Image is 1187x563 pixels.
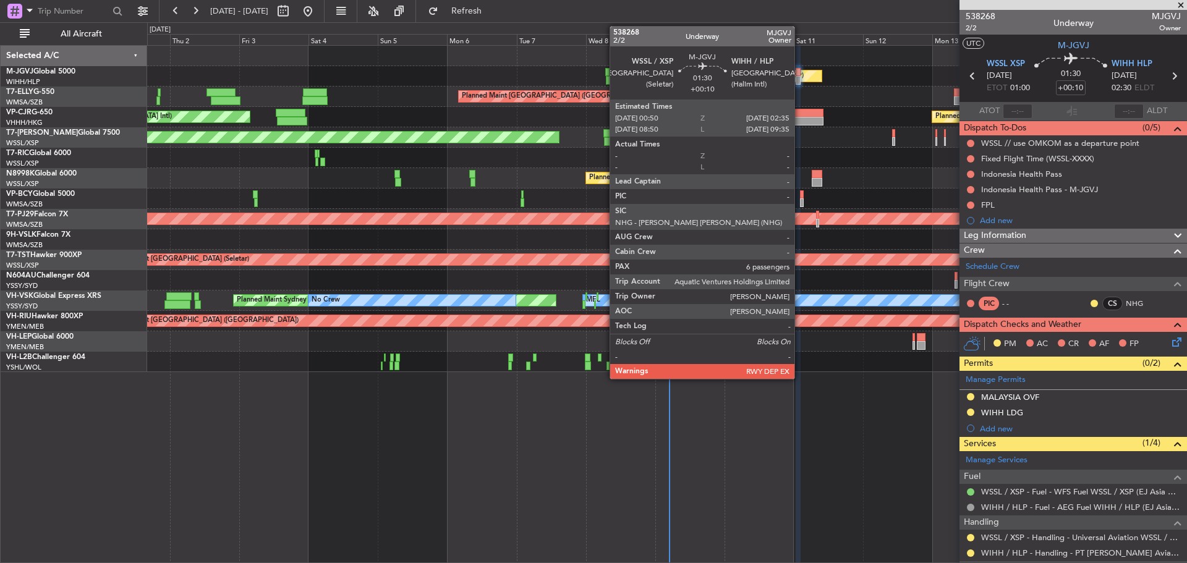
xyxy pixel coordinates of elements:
a: Schedule Crew [966,261,1019,273]
span: VH-VSK [6,292,33,300]
div: Fri 3 [239,34,308,45]
span: ATOT [979,105,1000,117]
div: Tue 7 [517,34,586,45]
a: WSSL/XSP [6,159,39,168]
span: MJGVJ [1152,10,1181,23]
span: [DATE] [987,70,1012,82]
span: All Aircraft [32,30,130,38]
span: (1/4) [1142,436,1160,449]
span: WSSL XSP [987,58,1025,70]
a: YMEN/MEB [6,342,44,352]
div: FPL [981,200,995,210]
div: Sat 4 [308,34,378,45]
span: PM [1004,338,1016,350]
a: WSSL / XSP - Handling - Universal Aviation WSSL / XSP [981,532,1181,543]
span: VP-CJR [6,109,32,116]
span: M-JGVJ [6,68,33,75]
span: 02:30 [1112,82,1131,95]
a: WMSA/SZB [6,200,43,209]
span: T7-TST [6,252,30,259]
span: N8998K [6,170,35,177]
div: Sun 12 [863,34,932,45]
a: YSHL/WOL [6,363,41,372]
span: FP [1130,338,1139,350]
a: WIHH / HLP - Handling - PT [PERSON_NAME] Aviasi WIHH / HLP [981,548,1181,558]
a: VHHH/HKG [6,118,43,127]
a: YSSY/SYD [6,302,38,311]
a: T7-[PERSON_NAME]Global 7500 [6,129,120,137]
span: Crew [964,243,985,258]
span: VH-LEP [6,333,32,341]
a: WSSL/XSP [6,179,39,188]
span: (0/5) [1142,121,1160,134]
div: MALAYSIA OVF [981,392,1039,402]
a: T7-PJ29Falcon 7X [6,211,68,218]
div: Planned Maint [GEOGRAPHIC_DATA] ([GEOGRAPHIC_DATA] Intl) [935,108,1142,126]
a: YMEN/MEB [6,322,44,331]
a: T7-TSTHawker 900XP [6,252,82,259]
a: N8998KGlobal 6000 [6,170,77,177]
span: [DATE] - [DATE] [210,6,268,17]
a: T7-RICGlobal 6000 [6,150,71,157]
span: Services [964,437,996,451]
button: All Aircraft [14,24,134,44]
a: WMSA/SZB [6,98,43,107]
div: Indonesia Health Pass [981,169,1062,179]
a: WMSA/SZB [6,240,43,250]
a: NHG [1126,298,1154,309]
div: CS [1102,297,1123,310]
span: 538268 [966,10,995,23]
a: WIHH/HLP [6,77,40,87]
span: VH-L2B [6,353,32,361]
a: YSSY/SYD [6,281,38,290]
span: 2/2 [966,23,995,33]
div: Thu 9 [655,34,725,45]
a: WSSL/XSP [6,261,39,270]
div: PIC [979,297,999,310]
span: M-JGVJ [1058,39,1089,52]
span: N604AU [6,272,36,279]
a: VP-BCYGlobal 5000 [6,190,75,198]
span: T7-[PERSON_NAME] [6,129,78,137]
input: Trip Number [38,2,109,20]
span: Flight Crew [964,277,1010,291]
a: M-JGVJGlobal 5000 [6,68,75,75]
a: N604AUChallenger 604 [6,272,90,279]
div: Fixed Flight Time (WSSL-XXXX) [981,153,1094,164]
a: T7-ELLYG-550 [6,88,54,96]
a: VP-CJRG-650 [6,109,53,116]
div: Planned Maint [GEOGRAPHIC_DATA] (Seletar) [658,67,804,85]
input: --:-- [1003,104,1032,119]
div: Mon 6 [447,34,516,45]
span: T7-RIC [6,150,29,157]
button: Refresh [422,1,496,21]
div: Mon 13 [932,34,1002,45]
div: - - [1002,298,1030,309]
div: No Crew [312,291,340,310]
div: Add new [980,423,1181,434]
div: Sun 5 [378,34,447,45]
span: (0/2) [1142,357,1160,370]
a: VH-L2BChallenger 604 [6,353,85,361]
a: VH-RIUHawker 800XP [6,313,83,320]
div: Thu 2 [170,34,239,45]
span: 01:00 [1010,82,1030,95]
div: Planned Maint [GEOGRAPHIC_DATA] ([GEOGRAPHIC_DATA]) [104,311,299,330]
span: Refresh [441,7,493,15]
span: Permits [964,357,993,371]
div: Planned Maint [GEOGRAPHIC_DATA] (Seletar) [589,169,734,187]
div: Underway [1053,17,1094,30]
span: VH-RIU [6,313,32,320]
span: ALDT [1147,105,1167,117]
div: Unplanned Maint Sydney ([PERSON_NAME] Intl) [658,291,810,310]
div: Sat 11 [794,34,863,45]
a: WSSL / XSP - Fuel - WFS Fuel WSSL / XSP (EJ Asia Only) [981,486,1181,497]
a: WSSL/XSP [6,138,39,148]
a: Manage Permits [966,374,1026,386]
div: MEL [586,291,600,310]
span: Owner [1152,23,1181,33]
span: [DATE] [1112,70,1137,82]
span: Dispatch Checks and Weather [964,318,1081,332]
div: WIHH LDG [981,407,1023,418]
div: Planned Maint [GEOGRAPHIC_DATA] (Seletar) [104,250,249,269]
